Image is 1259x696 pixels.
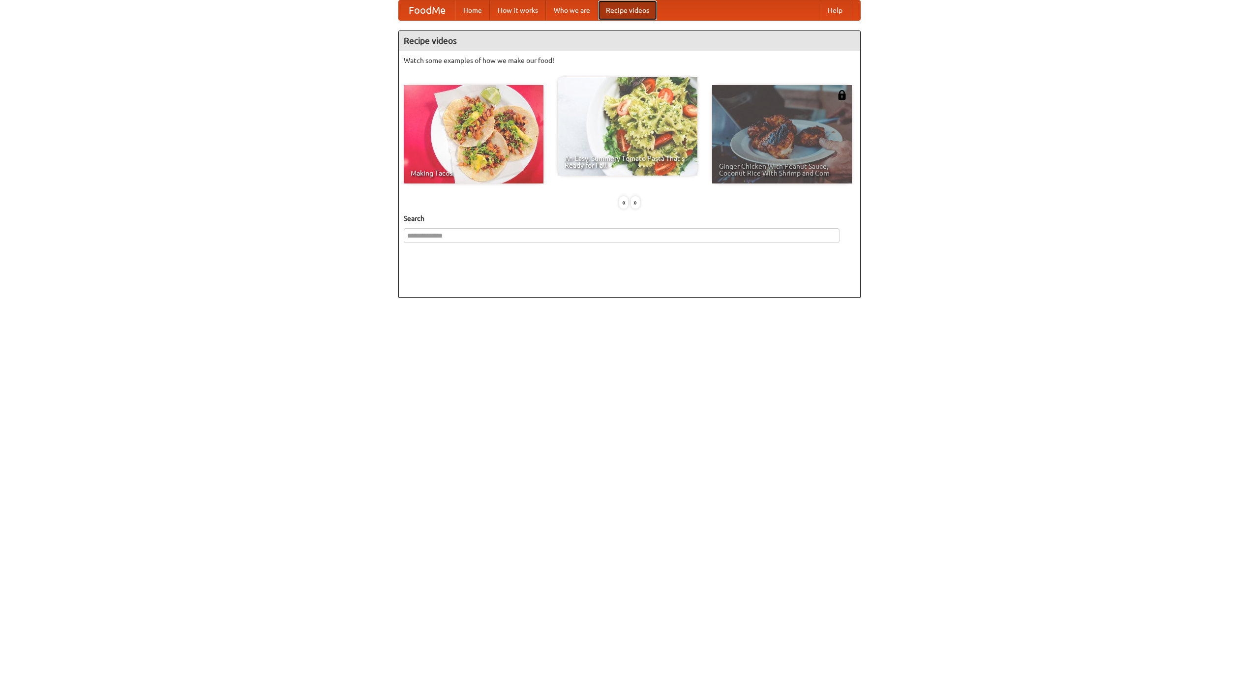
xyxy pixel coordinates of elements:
a: Who we are [546,0,598,20]
div: » [631,196,640,209]
a: An Easy, Summery Tomato Pasta That's Ready for Fall [558,77,697,176]
h5: Search [404,213,855,223]
a: FoodMe [399,0,455,20]
div: « [619,196,628,209]
a: Recipe videos [598,0,657,20]
span: An Easy, Summery Tomato Pasta That's Ready for Fall [565,155,690,169]
a: Help [820,0,850,20]
img: 483408.png [837,90,847,100]
a: Making Tacos [404,85,543,183]
a: How it works [490,0,546,20]
a: Home [455,0,490,20]
p: Watch some examples of how we make our food! [404,56,855,65]
h4: Recipe videos [399,31,860,51]
span: Making Tacos [411,170,537,177]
